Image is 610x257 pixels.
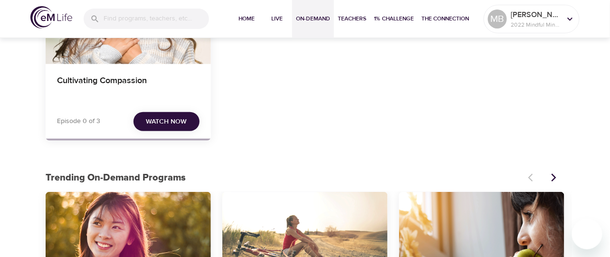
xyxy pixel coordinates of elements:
[30,6,72,29] img: logo
[46,171,523,185] p: Trending On-Demand Programs
[104,9,209,29] input: Find programs, teachers, etc...
[146,116,187,128] span: Watch Now
[338,14,366,24] span: Teachers
[266,14,288,24] span: Live
[511,20,561,29] p: 2022 Mindful Minutes
[235,14,258,24] span: Home
[57,76,200,98] h4: Cultivating Compassion
[133,112,200,132] button: Watch Now
[296,14,330,24] span: On-Demand
[572,219,602,249] iframe: Button to launch messaging window
[543,167,564,188] button: Next items
[374,14,414,24] span: 1% Challenge
[488,10,507,29] div: MB
[511,9,561,20] p: [PERSON_NAME]
[57,116,100,126] p: Episode 0 of 3
[421,14,469,24] span: The Connection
